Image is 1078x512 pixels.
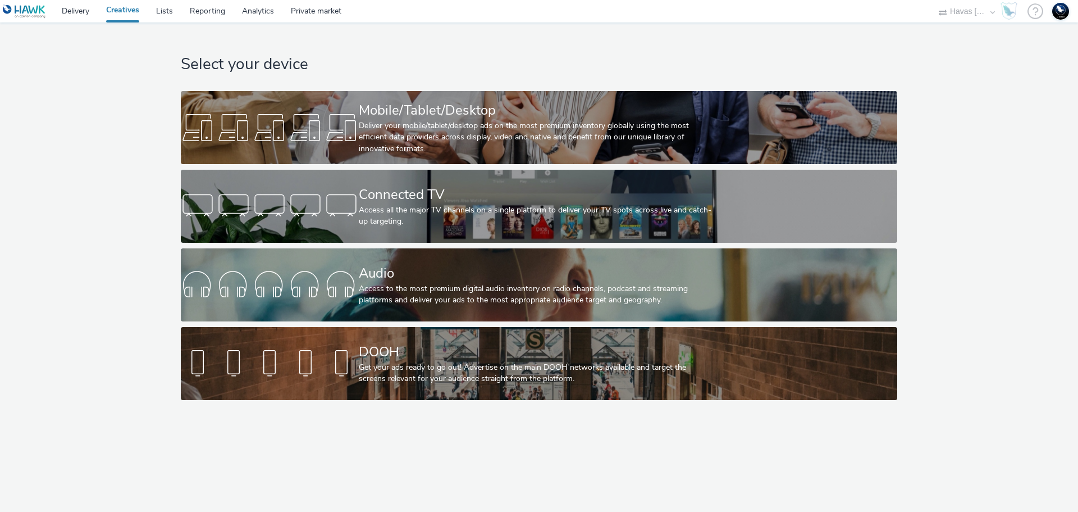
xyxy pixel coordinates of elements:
[359,205,715,228] div: Access all the major TV channels on a single platform to deliver your TV spots across live and ca...
[3,4,46,19] img: undefined Logo
[359,101,715,120] div: Mobile/Tablet/Desktop
[181,91,897,164] a: Mobile/Tablet/DesktopDeliver your mobile/tablet/desktop ads on the most premium inventory globall...
[1001,2,1017,20] img: Hawk Academy
[181,327,897,400] a: DOOHGet your ads ready to go out! Advertise on the main DOOH networks available and target the sc...
[181,54,897,75] h1: Select your device
[359,264,715,283] div: Audio
[181,248,897,321] a: AudioAccess to the most premium digital audio inventory on radio channels, podcast and streaming ...
[1052,3,1069,20] img: Support Hawk
[359,120,715,155] div: Deliver your mobile/tablet/desktop ads on the most premium inventory globally using the most effi...
[359,342,715,362] div: DOOH
[181,170,897,243] a: Connected TVAccess all the major TV channels on a single platform to deliver your TV spots across...
[359,185,715,205] div: Connected TV
[1001,2,1022,20] a: Hawk Academy
[359,283,715,306] div: Access to the most premium digital audio inventory on radio channels, podcast and streaming platf...
[359,362,715,385] div: Get your ads ready to go out! Advertise on the main DOOH networks available and target the screen...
